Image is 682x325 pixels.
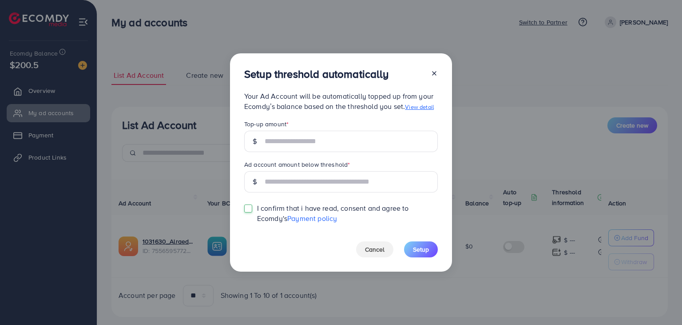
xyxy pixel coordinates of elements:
[244,91,434,111] span: Your Ad Account will be automatically topped up from your Ecomdy’s balance based on the threshold...
[644,285,675,318] iframe: Chat
[244,160,350,169] label: Ad account amount below threshold
[356,241,393,257] button: Cancel
[365,245,385,254] span: Cancel
[287,213,337,223] a: Payment policy
[404,241,438,257] button: Setup
[413,245,429,254] span: Setup
[257,203,438,224] span: I confirm that i have read, consent and agree to Ecomdy's
[405,103,434,111] a: View detail
[244,120,289,128] label: Top-up amount
[244,68,389,80] h3: Setup threshold automatically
